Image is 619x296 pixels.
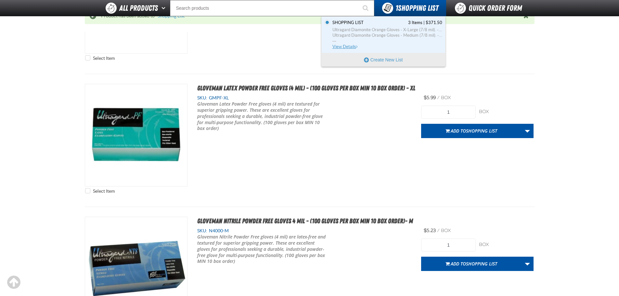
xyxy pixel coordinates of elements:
span: $5.23 [424,228,436,233]
input: Select Item [85,188,90,193]
span: ... [332,38,442,41]
a: Shopping List [158,13,185,19]
span: box [441,228,451,233]
span: / [437,228,440,233]
span: View Details [332,44,359,49]
span: Shopping List [466,261,497,267]
input: Product Quantity [421,106,476,119]
span: Shopping List [395,4,438,13]
span: Shopping List [466,128,497,134]
span: Shopping List [332,20,364,26]
a: Gloveman Latex Powder Free Gloves (4 mil) - (100 gloves per box MIN 10 box order) - XL [197,84,415,92]
div: box [479,109,534,115]
strong: 1 [395,4,398,13]
div: box [479,242,534,248]
a: More Actions [521,257,534,271]
span: | [423,20,425,25]
div: SKU: [197,228,412,234]
span: GMPF-XL [207,95,229,100]
span: Add to [451,128,497,134]
: View Details of the Gloveman Latex Powder Free Gloves (4 mil) - (100 gloves per box MIN 10 box or... [85,84,187,186]
a: Gloveman Nitrile Powder Free Gloves 4 mil - (100 gloves per box MIN 10 box order)- M [197,217,413,225]
label: Select Item [85,55,115,61]
span: All Products [119,2,158,14]
p: Gloveman Nitrile Powder Free gloves (4 mil) are latex-free and textured for superior gripping pow... [197,234,326,264]
a: More Actions [521,124,534,138]
span: Add to [451,261,497,267]
div: You have 1 Shopping List. Open to view details [321,16,445,67]
img: Gloveman Latex Powder Free Gloves (4 mil) - (100 gloves per box MIN 10 box order) - XL [85,84,187,186]
span: Ultragard Diamonite Orange Gloves - Medium (7/8 mil). - (100 gloves per box MIN 10 box order) [332,32,442,38]
button: Add toShopping List [421,124,522,138]
a: Shopping List contains 3 items. Total cost is $371.50. Click to see all items, discounts, taxes a... [331,20,442,50]
input: Product Quantity [421,238,476,251]
button: Create New List. Opens a popup [322,53,445,66]
input: Select Item [85,55,90,60]
span: / [437,95,440,100]
button: Add toShopping List [421,257,522,271]
span: N4000-M [207,228,229,233]
span: box [441,95,451,100]
div: Scroll to the top [6,275,21,290]
p: Gloveman Latex Powder Free gloves (4 mil) are textured for superior gripping power. These are exc... [197,101,326,132]
div: SKU: [197,95,412,101]
span: Ultragard Diamonite Orange Gloves - X-Large (7/8 mil). - (100 gloves per box MIN 10 box order) [332,27,442,33]
span: $371.50 [426,20,442,26]
label: Select Item [85,188,115,194]
span: 3 Items [408,20,422,26]
span: $5.99 [424,95,436,100]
